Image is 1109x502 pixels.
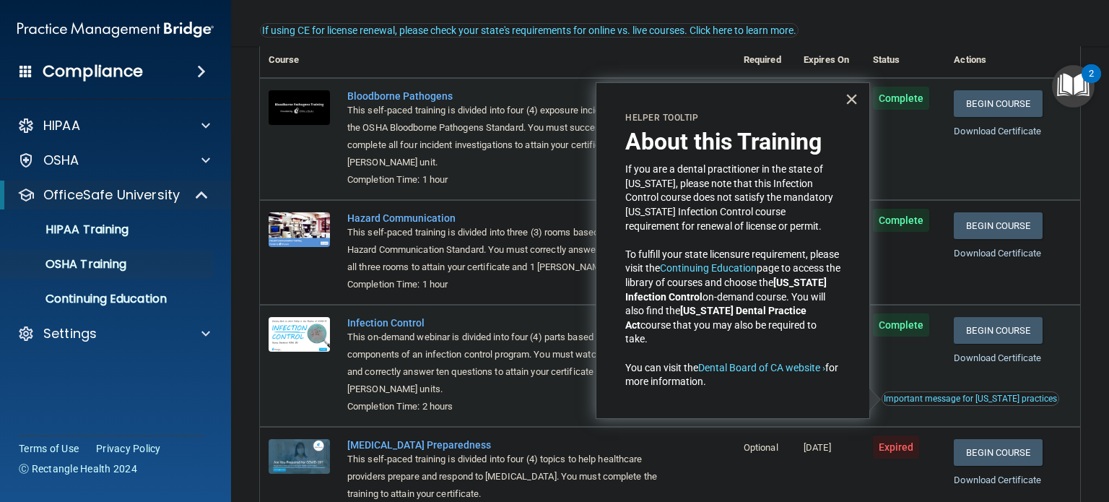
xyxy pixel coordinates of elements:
a: Download Certificate [954,248,1041,259]
div: 2 [1089,74,1094,92]
div: If using CE for license renewal, please check your state's requirements for online vs. live cours... [262,25,796,35]
div: Completion Time: 1 hour [347,171,663,189]
button: Open Resource Center, 2 new notifications [1052,65,1095,108]
div: Hazard Communication [347,212,663,224]
a: Begin Course [954,317,1042,344]
p: OSHA Training [9,257,126,272]
span: Expired [873,436,920,459]
a: Download Certificate [954,126,1041,137]
a: Continuing Education [660,262,757,274]
div: This self-paced training is divided into four (4) exposure incidents based on the OSHA Bloodborne... [347,102,663,171]
img: PMB logo [17,15,214,44]
p: OfficeSafe University [43,186,180,204]
button: Close [845,87,858,111]
p: About this Training [625,128,840,155]
span: Complete [873,313,930,337]
th: Course [260,43,339,78]
span: [DATE] [804,442,831,453]
a: Terms of Use [19,441,79,456]
a: Begin Course [954,439,1042,466]
span: Complete [873,87,930,110]
p: Helper Tooltip [625,112,840,124]
span: To fulfill your state licensure requirement, please visit the [625,248,841,274]
span: page to access the library of courses and choose the [625,262,843,288]
a: Privacy Policy [96,441,161,456]
a: Download Certificate [954,352,1041,363]
strong: [US_STATE] Dental Practice Act [625,305,809,331]
span: on-demand course. You will also find the [625,291,827,317]
div: Bloodborne Pathogens [347,90,663,102]
span: Optional [744,442,778,453]
span: course that you may also be required to take. [625,319,819,345]
p: HIPAA Training [9,222,129,237]
th: Expires On [795,43,864,78]
a: Dental Board of CA website › [698,362,825,373]
div: [MEDICAL_DATA] Preparedness [347,439,663,451]
span: You can visit the [625,362,698,373]
th: Status [864,43,946,78]
th: Required [735,43,795,78]
a: Download Certificate [954,475,1041,485]
p: OSHA [43,152,79,169]
strong: [US_STATE] Infection Control [625,277,829,303]
a: Begin Course [954,90,1042,117]
th: Actions [945,43,1080,78]
div: Infection Control [347,317,663,329]
span: Ⓒ Rectangle Health 2024 [19,462,137,476]
h4: Compliance [43,61,143,82]
div: This self-paced training is divided into three (3) rooms based on the OSHA Hazard Communication S... [347,224,663,276]
p: HIPAA [43,117,80,134]
p: Settings [43,325,97,342]
div: Completion Time: 1 hour [347,276,663,293]
p: Continuing Education [9,292,206,306]
a: Begin Course [954,212,1042,239]
div: Completion Time: 2 hours [347,398,663,415]
button: Read this if you are a dental practitioner in the state of CA [882,391,1059,406]
div: Important message for [US_STATE] practices [884,394,1057,403]
span: Complete [873,209,930,232]
div: This on-demand webinar is divided into four (4) parts based on the essential components of an inf... [347,329,663,398]
p: If you are a dental practitioner in the state of [US_STATE], please note that this Infection Cont... [625,163,840,233]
